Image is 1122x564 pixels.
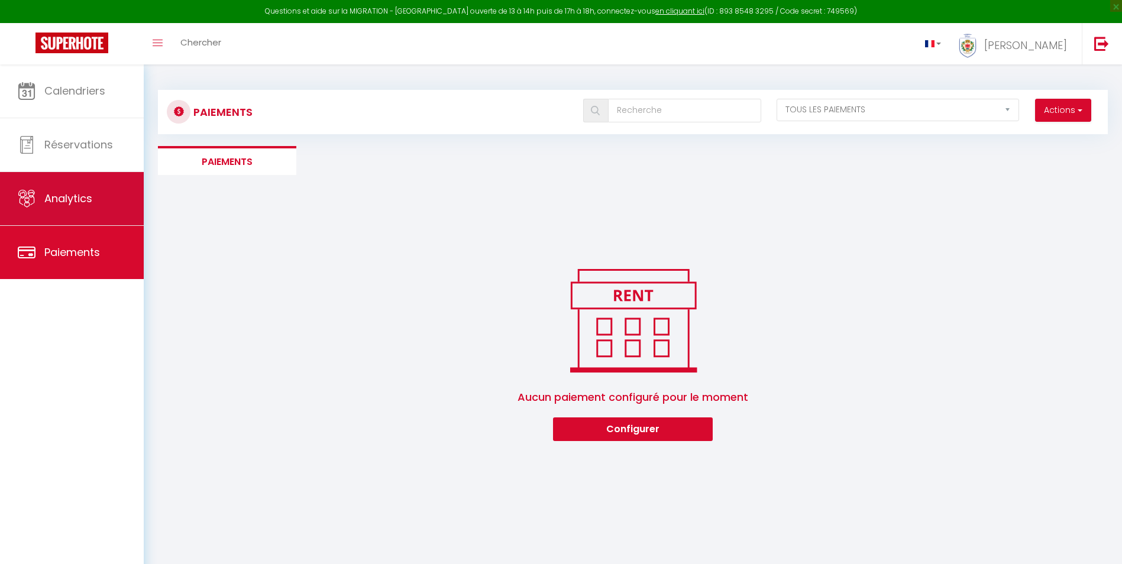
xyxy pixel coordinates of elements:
[44,83,105,98] span: Calendriers
[180,36,221,48] span: Chercher
[158,146,296,175] li: Paiements
[44,245,100,260] span: Paiements
[172,23,230,64] a: Chercher
[1094,36,1109,51] img: logout
[44,137,113,152] span: Réservations
[608,99,761,122] input: Recherche
[984,38,1067,53] span: [PERSON_NAME]
[35,33,108,53] img: Super Booking
[518,377,748,417] span: Aucun paiement configuré pour le moment
[44,191,92,206] span: Analytics
[655,6,704,16] a: en cliquant ici
[959,34,977,58] img: ...
[558,264,709,377] img: rent.png
[553,417,713,441] button: Configurer
[193,99,253,125] h3: Paiements
[1035,99,1091,122] button: Actions
[950,23,1082,64] a: ... [PERSON_NAME]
